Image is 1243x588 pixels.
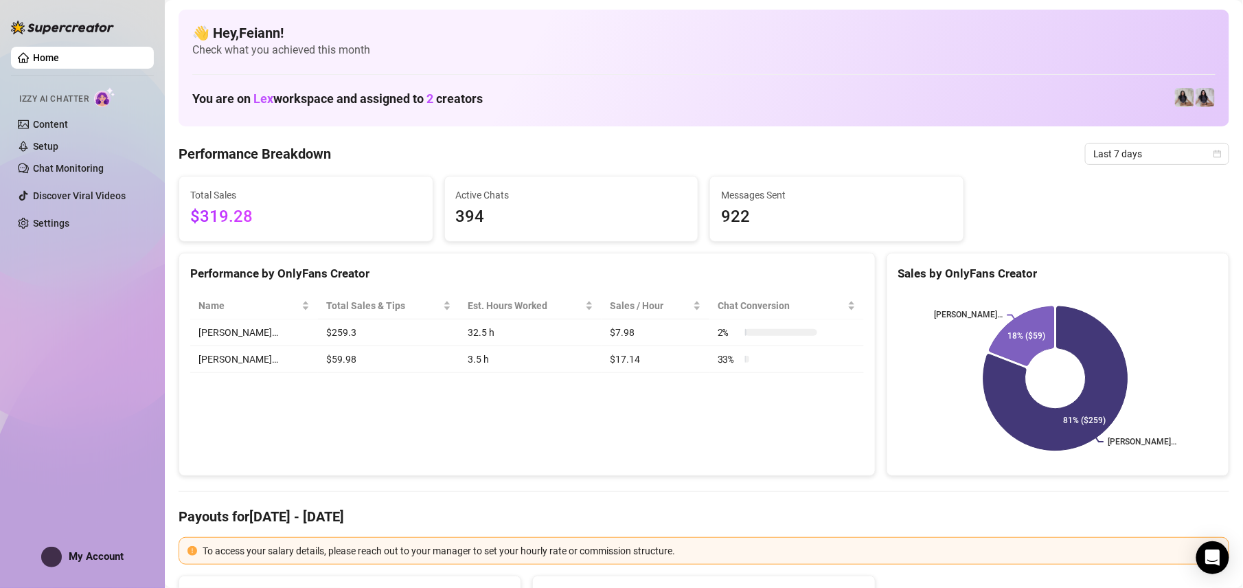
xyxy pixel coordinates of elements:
[459,346,602,373] td: 3.5 h
[33,141,58,152] a: Setup
[192,43,1216,58] span: Check what you achieved this month
[192,91,483,106] h1: You are on workspace and assigned to creators
[318,346,459,373] td: $59.98
[1175,88,1194,107] img: Francesca
[187,546,197,556] span: exclamation-circle
[318,293,459,319] th: Total Sales & Tips
[33,119,68,130] a: Content
[190,264,864,283] div: Performance by OnlyFans Creator
[192,23,1216,43] h4: 👋 Hey, Feiann !
[190,188,422,203] span: Total Sales
[898,264,1218,283] div: Sales by OnlyFans Creator
[326,298,440,313] span: Total Sales & Tips
[718,298,845,313] span: Chat Conversion
[709,293,864,319] th: Chat Conversion
[721,204,953,230] span: 922
[190,204,422,230] span: $319.28
[456,188,687,203] span: Active Chats
[1213,150,1222,158] span: calendar
[33,52,59,63] a: Home
[33,190,126,201] a: Discover Viral Videos
[253,91,273,106] span: Lex
[718,325,740,340] span: 2 %
[1093,144,1221,164] span: Last 7 days
[610,298,690,313] span: Sales / Hour
[426,91,433,106] span: 2
[718,352,740,367] span: 33 %
[179,507,1229,526] h4: Payouts for [DATE] - [DATE]
[456,204,687,230] span: 394
[179,144,331,163] h4: Performance Breakdown
[198,298,299,313] span: Name
[459,319,602,346] td: 32.5 h
[934,310,1003,320] text: [PERSON_NAME]…
[318,319,459,346] td: $259.3
[1196,541,1229,574] div: Open Intercom Messenger
[468,298,582,313] div: Est. Hours Worked
[33,163,104,174] a: Chat Monitoring
[42,547,61,567] img: profilePics%2FMOLWZQSXvfM60zO7sy7eR3cMqNk1.jpeg
[190,346,318,373] td: [PERSON_NAME]…
[94,87,115,107] img: AI Chatter
[19,93,89,106] span: Izzy AI Chatter
[11,21,114,34] img: logo-BBDzfeDw.svg
[33,218,69,229] a: Settings
[1108,438,1176,447] text: [PERSON_NAME]…
[602,346,709,373] td: $17.14
[602,319,709,346] td: $7.98
[602,293,709,319] th: Sales / Hour
[203,543,1220,558] div: To access your salary details, please reach out to your manager to set your hourly rate or commis...
[190,319,318,346] td: [PERSON_NAME]…
[1196,88,1215,107] img: Francesca
[721,188,953,203] span: Messages Sent
[69,550,124,563] span: My Account
[190,293,318,319] th: Name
